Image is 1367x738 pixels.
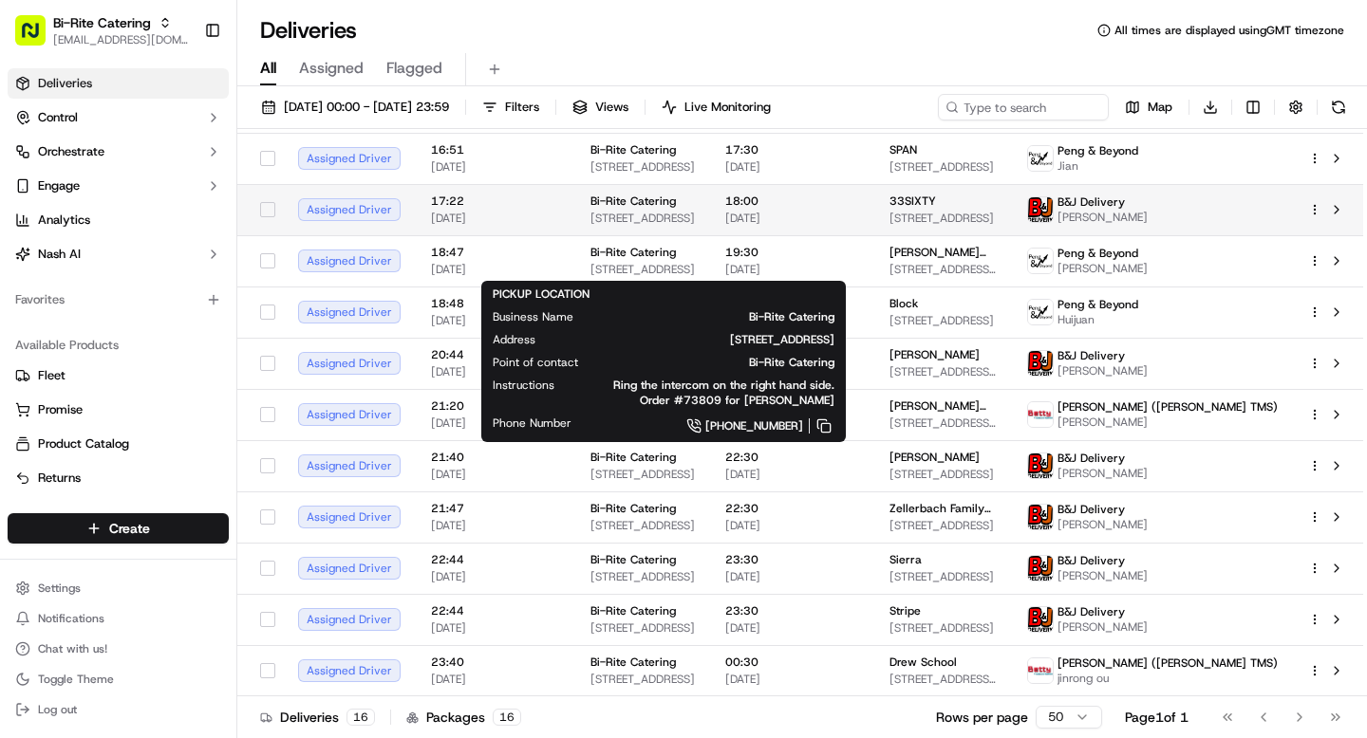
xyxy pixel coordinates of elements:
span: Bi-Rite Catering [590,450,676,465]
span: [DATE] [725,672,859,687]
span: Ring the intercom on the right hand side. Order #73809 for [PERSON_NAME] [585,378,834,408]
img: betty.jpg [1028,402,1053,427]
button: Views [564,94,637,120]
span: Returns [38,470,81,487]
span: [STREET_ADDRESS][US_STATE] [889,415,997,431]
span: Nash AI [38,246,81,263]
span: [DATE] [431,415,560,431]
span: [DATE] [725,569,859,584]
span: Live Monitoring [684,99,771,116]
button: Engage [8,171,229,201]
span: PICKUP LOCATION [493,286,590,302]
span: 21:47 [431,501,560,516]
button: Returns [8,463,229,493]
span: Bi-Rite Catering [590,245,676,260]
span: [EMAIL_ADDRESS][DOMAIN_NAME] [53,32,189,47]
a: Product Catalog [15,435,221,452]
input: Type to search [938,94,1109,120]
span: [DATE] [431,672,560,687]
a: Analytics [8,205,229,235]
div: 16 [493,709,521,726]
span: [STREET_ADDRESS] [566,332,834,347]
div: 💻 [160,426,176,441]
a: 📗Knowledge Base [11,416,153,451]
img: profile_peng_cartwheel.jpg [1028,249,1053,273]
span: [PERSON_NAME] [59,294,154,309]
button: Create [8,513,229,544]
div: 📗 [19,426,34,441]
span: API Documentation [179,424,305,443]
span: Peng & Beyond [1058,246,1138,261]
span: [PHONE_NUMBER] [705,418,803,434]
span: 17:22 [431,194,560,209]
span: 23:40 [431,655,560,670]
span: 00:30 [725,655,859,670]
span: 18:48 [431,296,560,311]
img: profile_bj_cartwheel_2man.png [1028,453,1053,478]
a: Deliveries [8,68,229,99]
span: Drew School [889,655,957,670]
button: Fleet [8,360,229,391]
span: 22:30 [725,450,859,465]
img: profile_bj_cartwheel_2man.png [1028,197,1053,222]
span: [PERSON_NAME] [1058,568,1148,583]
span: • [158,294,164,309]
div: Deliveries [260,708,375,727]
span: [STREET_ADDRESS] [590,262,695,277]
span: [STREET_ADDRESS] [590,518,695,533]
span: B&J Delivery [1058,451,1125,466]
img: profile_bj_cartwheel_2man.png [1028,505,1053,529]
span: Map [1148,99,1172,116]
span: Bi-Rite Catering [609,355,834,370]
span: 18:47 [431,245,560,260]
span: [PERSON_NAME] [1058,466,1148,481]
span: All times are displayed using GMT timezone [1114,23,1344,38]
span: [DATE] [431,569,560,584]
span: [PERSON_NAME] [889,450,980,465]
span: Filters [505,99,539,116]
img: 1736555255976-a54dd68f-1ca7-489b-9aae-adbdc363a1c4 [38,295,53,310]
span: [DATE] [431,159,560,175]
span: [DATE] [431,518,560,533]
span: [DATE] [431,211,560,226]
span: [STREET_ADDRESS] [590,620,695,636]
span: Pylon [189,470,230,485]
span: [STREET_ADDRESS][PERSON_NAME] [889,364,997,379]
span: [PERSON_NAME] [1058,415,1278,430]
span: [PERSON_NAME] [1058,619,1148,635]
span: [DATE] [725,467,859,482]
span: B&J Delivery [1058,604,1125,619]
button: Orchestrate [8,137,229,167]
span: 20:44 [431,347,560,362]
button: Settings [8,575,229,601]
span: [DATE] [431,364,560,379]
span: Chat with us! [38,641,107,656]
div: Favorites [8,285,229,315]
span: Block [889,296,918,311]
span: Bi-Rite Catering [53,13,151,32]
span: Sierra [889,552,922,567]
span: [STREET_ADDRESS] [889,211,997,226]
span: 33SIXTY [889,194,936,209]
span: Bi-Rite Catering [590,603,676,618]
span: Huijuan [1058,312,1138,327]
span: [DATE] [725,262,859,277]
a: Returns [15,470,221,487]
span: Toggle Theme [38,672,114,687]
div: Page 1 of 1 [1125,708,1189,727]
span: [STREET_ADDRESS] [590,672,695,687]
div: Available Products [8,330,229,360]
span: [DATE] [725,211,859,226]
span: [STREET_ADDRESS] [889,159,997,175]
button: Nash AI [8,239,229,269]
span: [STREET_ADDRESS] [889,569,997,584]
span: Deliveries [38,75,92,92]
div: Past conversations [19,247,127,262]
p: Rows per page [936,708,1028,727]
span: Control [38,109,78,126]
div: Start new chat [85,181,311,200]
span: [PERSON_NAME] ([PERSON_NAME] TMS) [1058,399,1278,415]
span: Product Catalog [38,435,129,452]
span: [STREET_ADDRESS] [889,467,997,482]
span: Flagged [386,57,442,80]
